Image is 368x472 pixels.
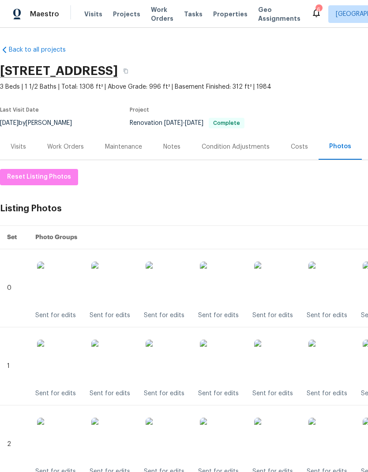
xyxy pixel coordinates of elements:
div: Sent for edits [144,389,184,398]
div: Sent for edits [144,311,184,320]
div: Sent for edits [198,311,239,320]
span: [DATE] [185,120,203,126]
div: Sent for edits [35,311,76,320]
div: Condition Adjustments [202,142,270,151]
span: Properties [213,10,248,19]
div: Sent for edits [90,311,130,320]
div: Costs [291,142,308,151]
div: Notes [163,142,180,151]
div: Maintenance [105,142,142,151]
span: Projects [113,10,140,19]
span: Reset Listing Photos [7,172,71,183]
span: Visits [84,10,102,19]
button: Copy Address [118,63,134,79]
div: Photos [329,142,351,151]
span: Work Orders [151,5,173,23]
span: Geo Assignments [258,5,300,23]
div: Visits [11,142,26,151]
div: Sent for edits [252,389,293,398]
span: Tasks [184,11,203,17]
div: Sent for edits [307,311,347,320]
div: Work Orders [47,142,84,151]
span: Maestro [30,10,59,19]
div: Sent for edits [307,389,347,398]
span: - [164,120,203,126]
div: Sent for edits [198,389,239,398]
div: Sent for edits [252,311,293,320]
div: Sent for edits [35,389,76,398]
div: Sent for edits [90,389,130,398]
div: 6 [315,5,322,14]
span: [DATE] [164,120,183,126]
span: Complete [210,120,244,126]
span: Renovation [130,120,244,126]
span: Project [130,107,149,112]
